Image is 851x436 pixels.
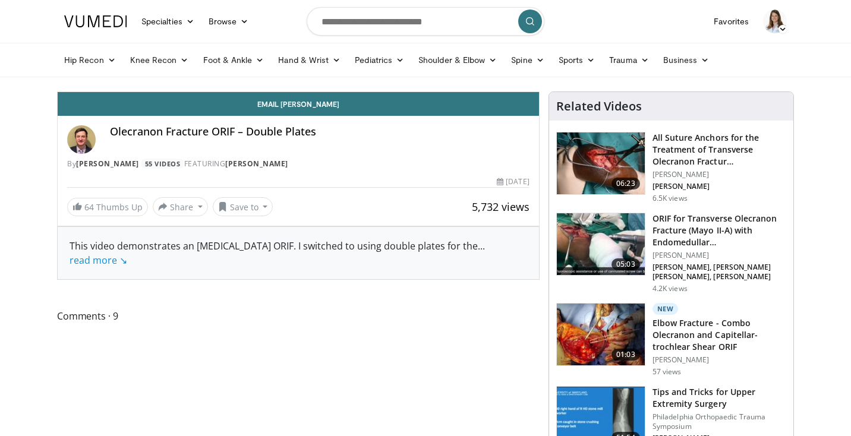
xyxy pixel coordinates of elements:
a: Hip Recon [57,48,123,72]
p: [PERSON_NAME] [653,355,786,365]
a: Favorites [707,10,756,33]
p: 57 views [653,367,682,377]
img: 65446f44-e4e3-4655-91fc-e6391fb79db2.150x105_q85_crop-smart_upscale.jpg [557,132,645,194]
span: 06:23 [612,178,640,189]
a: [PERSON_NAME] [225,159,288,169]
img: cc1bf5b1-72a9-4553-b12b-3327b0593829.150x105_q85_crop-smart_upscale.jpg [557,304,645,365]
a: Email [PERSON_NAME] [58,92,539,116]
a: Shoulder & Elbow [411,48,504,72]
a: 01:03 New Elbow Fracture - Combo Olecranon and Capitellar-trochlear Shear ORIF [PERSON_NAME] 57 v... [556,303,786,377]
a: [PERSON_NAME] [76,159,139,169]
h3: Elbow Fracture - Combo Olecranon and Capitellar-trochlear Shear ORIF [653,317,786,353]
a: Knee Recon [123,48,196,72]
a: read more ↘ [70,254,127,267]
a: Trauma [602,48,656,72]
div: By FEATURING [67,159,529,169]
span: 01:03 [612,349,640,361]
a: Hand & Wrist [271,48,348,72]
a: Sports [551,48,603,72]
p: 4.2K views [653,284,688,293]
p: [PERSON_NAME] [653,170,786,179]
p: [PERSON_NAME], [PERSON_NAME] [PERSON_NAME], [PERSON_NAME] [653,263,786,282]
a: Business [656,48,717,72]
p: 6.5K views [653,194,688,203]
img: Avatar [763,10,787,33]
span: 5,732 views [472,200,529,214]
button: Share [153,197,208,216]
a: 06:23 All Suture Anchors for the Treatment of Transverse Olecranon Fractur… [PERSON_NAME] [PERSON... [556,132,786,203]
a: 64 Thumbs Up [67,198,148,216]
span: Comments 9 [57,308,540,324]
div: [DATE] [497,176,529,187]
div: This video demonstrates an [MEDICAL_DATA] ORIF. I switched to using double plates for the [70,239,527,267]
p: Philadelphia Orthopaedic Trauma Symposium [653,412,786,431]
button: Save to [213,197,273,216]
span: 64 [84,201,94,213]
h3: Tips and Tricks for Upper Extremity Surgery [653,386,786,410]
a: Foot & Ankle [196,48,272,72]
p: [PERSON_NAME] [653,182,786,191]
h4: Olecranon Fracture ORIF – Double Plates [110,125,529,138]
a: Spine [504,48,551,72]
h3: ORIF for Transverse Olecranon Fracture (Mayo II-A) with Endomedullar… [653,213,786,248]
img: VuMedi Logo [64,15,127,27]
p: [PERSON_NAME] [653,251,786,260]
h3: All Suture Anchors for the Treatment of Transverse Olecranon Fractur… [653,132,786,168]
a: 05:03 ORIF for Transverse Olecranon Fracture (Mayo II-A) with Endomedullar… [PERSON_NAME] [PERSON... [556,213,786,293]
a: Pediatrics [348,48,411,72]
input: Search topics, interventions [307,7,544,36]
span: 05:03 [612,258,640,270]
a: Specialties [134,10,201,33]
p: New [653,303,679,315]
a: Browse [201,10,256,33]
img: cdf1c8a3-b102-40a4-941c-28a7dedfad48.150x105_q85_crop-smart_upscale.jpg [557,213,645,275]
h4: Related Videos [556,99,642,113]
a: 55 Videos [141,159,184,169]
img: Avatar [67,125,96,154]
